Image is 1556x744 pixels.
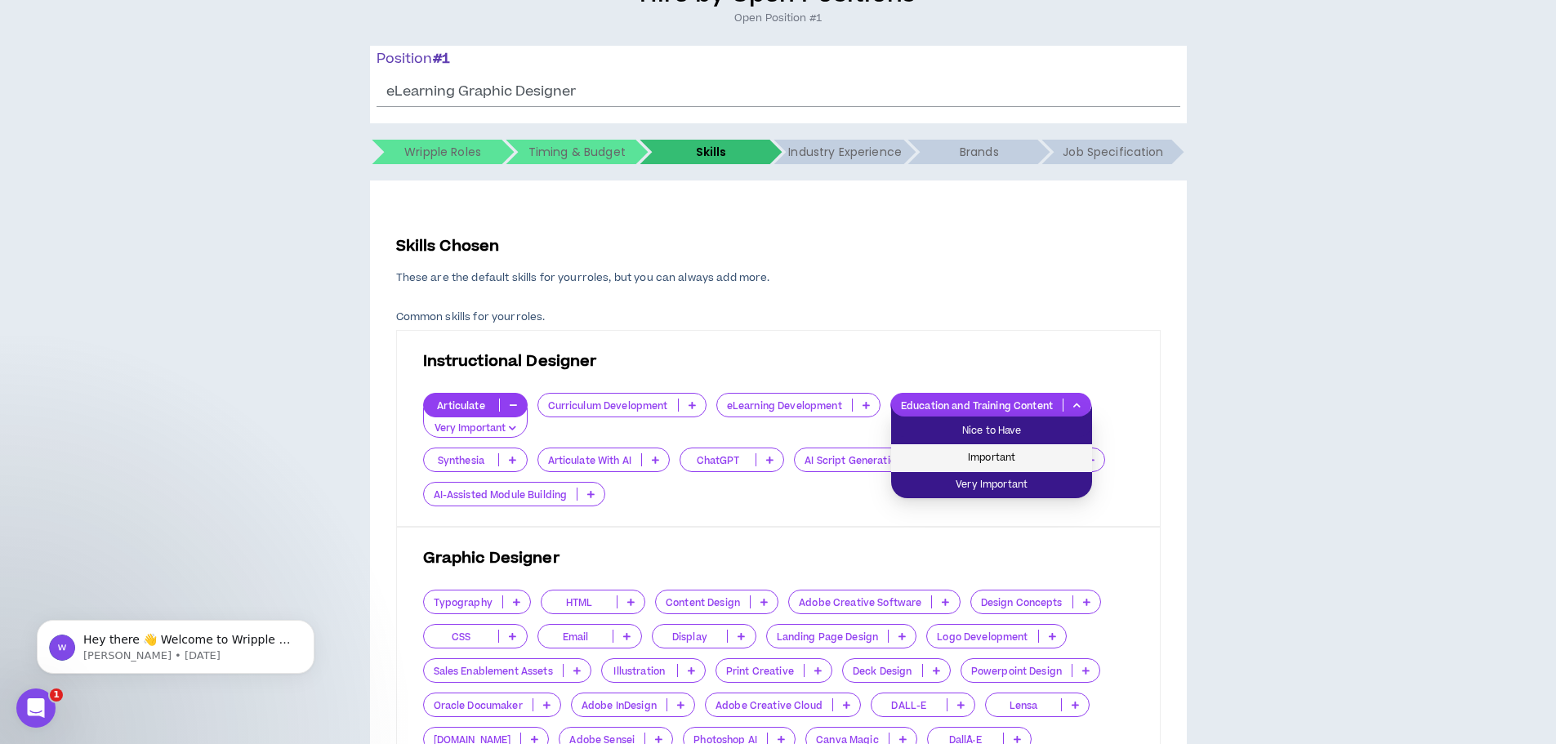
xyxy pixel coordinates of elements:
h5: Wripple Roles [404,140,481,164]
h5: Skills [696,140,727,164]
span: Very Important [901,476,1082,494]
p: Graphic Designer [423,547,1134,570]
p: Adobe Creative Software [789,596,931,608]
p: Sales Enablement Assets [424,665,563,677]
p: Deck Design [843,665,922,677]
p: Education and Training Content [891,399,1063,412]
p: Articulate With AI [538,454,642,466]
p: Typography [424,596,502,608]
span: 1 [50,688,63,702]
p: Adobe Creative Cloud [706,699,832,711]
p: These are the default skills for your roles , but you can always add more. [396,271,1161,284]
p: Instructional Designer [423,350,1134,373]
p: ChatGPT [680,454,756,466]
p: Synthesia [424,454,499,466]
p: Powerpoint Design [961,665,1072,677]
h1: Open Position #1 [8,11,1548,25]
p: Position [377,49,1180,70]
input: Open position name [377,76,1180,107]
b: # 1 [433,49,450,69]
button: Very Important [423,408,528,439]
p: Content Design [656,596,750,608]
p: Articulate [424,399,499,412]
p: Logo Development [927,630,1037,643]
p: AI-Assisted Module Building [424,488,577,501]
p: AI Script Generation [795,454,912,466]
p: DALL-E [872,699,947,711]
p: Adobe InDesign [572,699,667,711]
p: Common skills for your roles . [396,310,1161,323]
span: Important [901,449,1082,467]
p: Curriculum Development [538,399,678,412]
p: Illustration [602,665,677,677]
h5: Industry Experience [788,140,902,164]
p: Lensa [986,699,1061,711]
p: Very Important [434,421,517,436]
p: Design Concepts [971,596,1072,608]
p: Print Creative [716,665,804,677]
iframe: Intercom notifications message [12,586,339,700]
iframe: Intercom live chat [16,688,56,728]
h5: Job Specification [1063,140,1163,164]
span: Nice to Have [901,422,1082,440]
p: Skills Chosen [396,235,1161,258]
p: Landing Page Design [767,630,889,643]
h5: Timing & Budget [528,140,626,164]
p: Email [538,630,613,643]
h5: Brands [960,140,999,164]
p: Display [653,630,728,643]
p: CSS [424,630,499,643]
p: HTML [542,596,617,608]
p: eLearning Development [717,399,852,412]
p: Oracle Documaker [424,699,533,711]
